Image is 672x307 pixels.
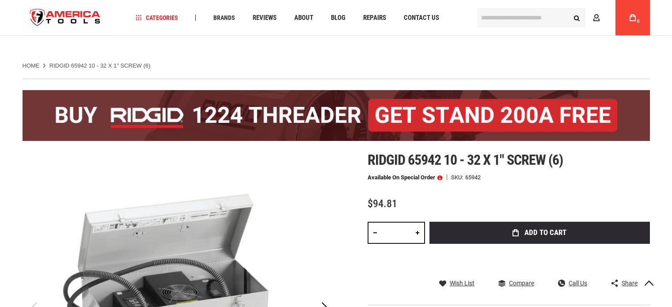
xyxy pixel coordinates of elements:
[368,152,563,168] span: Ridgid 65942 10 - 32 x 1" screw (6)
[209,12,239,24] a: Brands
[136,15,178,21] span: Categories
[132,12,182,24] a: Categories
[569,280,587,286] span: Call Us
[622,280,638,286] span: Share
[49,62,151,69] strong: RIDGID 65942 10 - 32 X 1" SCREW (6)
[359,12,390,24] a: Repairs
[249,12,281,24] a: Reviews
[23,1,108,34] a: store logo
[294,15,313,21] span: About
[451,174,465,180] strong: SKU
[558,279,587,287] a: Call Us
[368,174,442,181] p: Available on Special Order
[450,280,475,286] span: Wish List
[213,15,235,21] span: Brands
[465,174,481,180] div: 65942
[637,19,640,24] span: 0
[524,229,566,236] span: Add to Cart
[23,62,40,70] a: Home
[569,9,585,26] button: Search
[327,12,349,24] a: Blog
[290,12,317,24] a: About
[428,246,652,272] iframe: Secure express checkout frame
[253,15,277,21] span: Reviews
[363,15,386,21] span: Repairs
[404,15,439,21] span: Contact Us
[23,90,650,141] img: BOGO: Buy the RIDGID® 1224 Threader (26092), get the 92467 200A Stand FREE!
[368,197,397,210] span: $94.81
[439,279,475,287] a: Wish List
[400,12,443,24] a: Contact Us
[23,1,108,34] img: America Tools
[509,280,534,286] span: Compare
[429,222,650,244] button: Add to Cart
[331,15,345,21] span: Blog
[498,279,534,287] a: Compare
